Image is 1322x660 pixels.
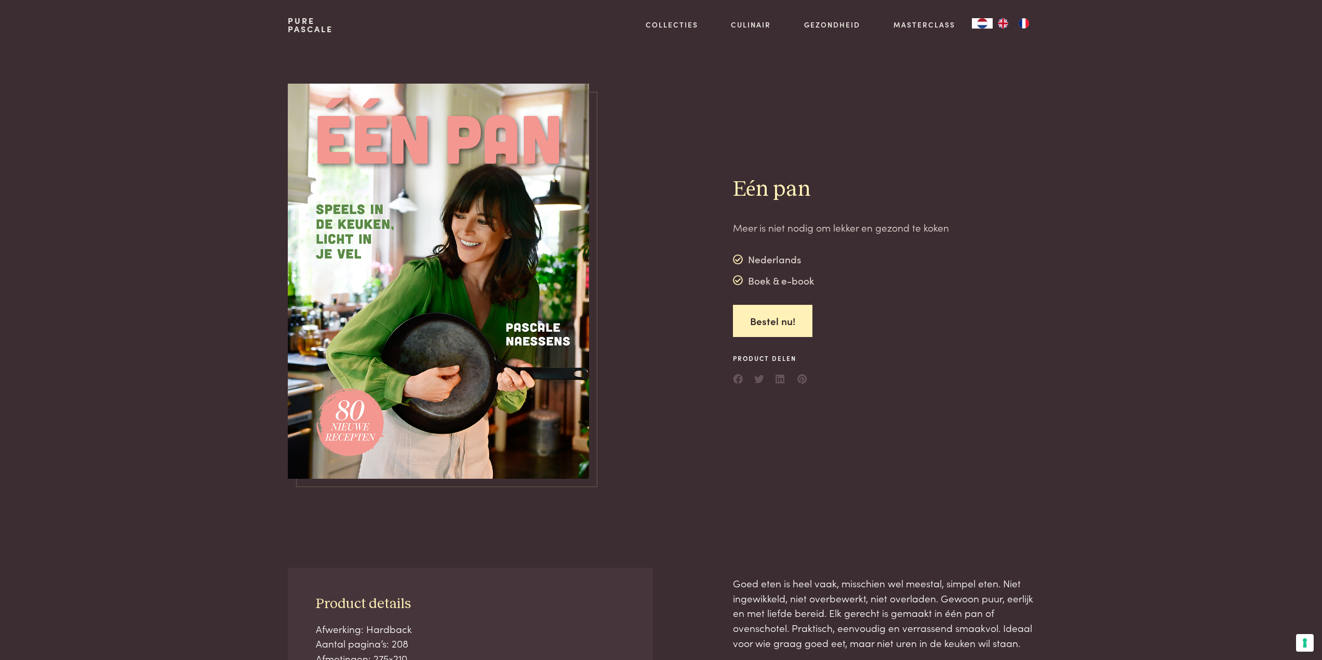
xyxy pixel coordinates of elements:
[733,273,814,288] div: Boek & e-book
[288,17,333,33] a: PurePascale
[972,18,993,29] div: Language
[316,636,625,651] div: Aantal pagina’s: 208
[288,84,589,479] img: https://admin.purepascale.com/wp-content/uploads/2025/07/een-pan-voorbeeldcover.png
[733,176,949,204] h2: Eén pan
[733,220,949,235] p: Meer is niet nodig om lekker en gezond te koken
[733,576,1034,650] p: Goed eten is heel vaak, misschien wel meestal, simpel eten. Niet ingewikkeld, niet overbewerkt, n...
[733,354,808,363] span: Product delen
[731,19,771,30] a: Culinair
[316,597,411,611] span: Product details
[646,19,698,30] a: Collecties
[893,19,955,30] a: Masterclass
[804,19,860,30] a: Gezondheid
[316,622,625,637] div: Afwerking: Hardback
[1296,634,1314,652] button: Uw voorkeuren voor toestemming voor trackingtechnologieën
[733,305,812,338] a: Bestel nu!
[733,252,814,267] div: Nederlands
[993,18,1034,29] ul: Language list
[972,18,1034,29] aside: Language selected: Nederlands
[1013,18,1034,29] a: FR
[993,18,1013,29] a: EN
[972,18,993,29] a: NL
